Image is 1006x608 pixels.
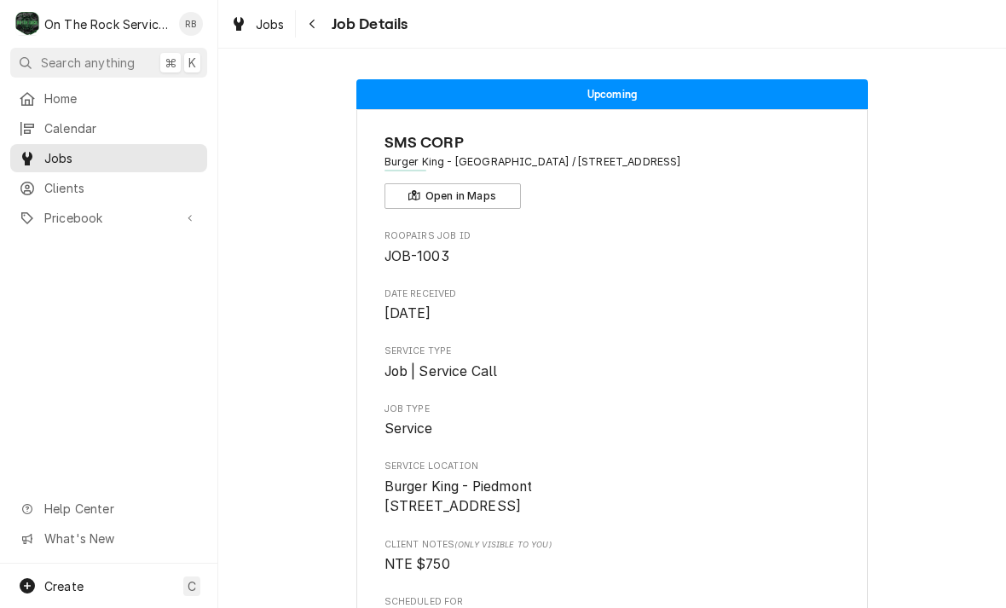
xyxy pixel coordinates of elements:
span: ⌘ [165,54,176,72]
span: Name [384,131,841,154]
span: C [188,577,196,595]
span: Jobs [44,149,199,167]
div: O [15,12,39,36]
div: [object Object] [384,538,841,575]
div: On The Rock Services [44,15,170,33]
span: Date Received [384,304,841,324]
div: Service Type [384,345,841,381]
div: Job Type [384,402,841,439]
div: Roopairs Job ID [384,229,841,266]
span: Job Details [327,13,408,36]
span: Create [44,579,84,594]
span: Service Type [384,362,841,382]
a: Go to Help Center [10,495,207,523]
a: Clients [10,174,207,202]
a: Home [10,84,207,113]
div: On The Rock Services's Avatar [15,12,39,36]
span: What's New [44,530,197,547]
a: Go to Pricebook [10,204,207,232]
span: Service Type [384,345,841,358]
span: Service [384,420,433,437]
span: Date Received [384,287,841,301]
a: Go to What's New [10,524,207,553]
span: Job Type [384,419,841,439]
span: Burger King - Piedmont [STREET_ADDRESS] [384,478,533,515]
button: Navigate back [299,10,327,38]
span: K [188,54,196,72]
span: Jobs [256,15,285,33]
div: Date Received [384,287,841,324]
a: Jobs [223,10,292,38]
a: Calendar [10,114,207,142]
span: JOB-1003 [384,248,449,264]
span: Roopairs Job ID [384,229,841,243]
span: Calendar [44,119,199,137]
span: Service Location [384,460,841,473]
div: RB [179,12,203,36]
span: Roopairs Job ID [384,246,841,267]
div: Client Information [384,131,841,209]
span: Upcoming [587,89,637,100]
div: Status [356,79,868,109]
span: [object Object] [384,554,841,575]
span: Search anything [41,54,135,72]
span: Home [44,90,199,107]
div: Ray Beals's Avatar [179,12,203,36]
span: Job Type [384,402,841,416]
span: NTE $750 [384,556,450,572]
a: Jobs [10,144,207,172]
button: Search anything⌘K [10,48,207,78]
span: Help Center [44,500,197,518]
span: Job | Service Call [384,363,498,379]
span: Address [384,154,841,170]
span: [DATE] [384,305,431,321]
span: Service Location [384,477,841,517]
span: Clients [44,179,199,197]
span: Client Notes [384,538,841,552]
span: Pricebook [44,209,173,227]
div: Service Location [384,460,841,517]
span: (Only Visible to You) [454,540,551,549]
button: Open in Maps [384,183,521,209]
